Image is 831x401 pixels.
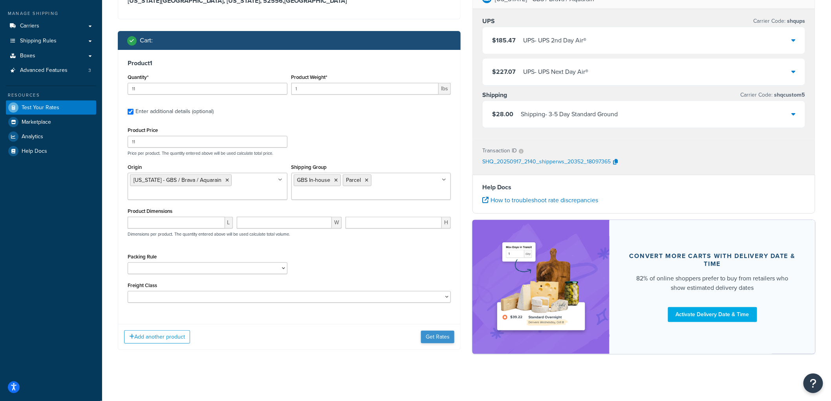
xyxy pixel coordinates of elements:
[346,176,361,184] span: Parcel
[754,16,805,27] p: Carrier Code:
[140,37,153,44] h2: Cart :
[804,374,823,393] button: Open Resource Center
[492,36,516,45] span: $185.47
[128,109,134,115] input: Enter additional details (optional)
[6,63,96,78] li: Advanced Features
[6,144,96,158] a: Help Docs
[741,90,805,101] p: Carrier Code:
[128,254,157,260] label: Packing Rule
[6,130,96,144] a: Analytics
[291,164,327,170] label: Shipping Group
[22,119,51,126] span: Marketplace
[521,109,618,120] div: Shipping - 3-5 Day Standard Ground
[128,74,148,80] label: Quantity*
[291,83,439,95] input: 0.00
[22,148,47,155] span: Help Docs
[134,176,221,184] span: [US_STATE] - GBS / Brava / Aquarain
[6,101,96,115] a: Test Your Rates
[523,35,586,46] div: UPS - UPS 2nd Day Air®
[20,67,68,74] span: Advanced Features
[291,74,328,80] label: Product Weight*
[482,196,598,205] a: How to troubleshoot rate discrepancies
[22,134,43,140] span: Analytics
[439,83,451,95] span: lbs
[482,183,805,192] h4: Help Docs
[128,59,451,67] h3: Product 1
[421,331,454,343] button: Get Rates
[128,83,287,95] input: 0.0
[6,63,96,78] a: Advanced Features3
[442,217,451,229] span: H
[492,232,590,342] img: feature-image-ddt-36eae7f7280da8017bfb280eaccd9c446f90b1fe08728e4019434db127062ab4.png
[482,17,495,25] h3: UPS
[88,67,91,74] span: 3
[773,91,805,99] span: shqcustom5
[128,164,142,170] label: Origin
[332,217,342,229] span: W
[128,208,172,214] label: Product Dimensions
[482,145,517,156] p: Transaction ID
[668,307,757,322] a: Activate Delivery Date & Time
[126,231,290,237] p: Dimensions per product. The quantity entered above will be used calculate total volume.
[523,66,588,77] div: UPS - UPS Next Day Air®
[20,53,35,59] span: Boxes
[20,38,57,44] span: Shipping Rules
[20,23,39,29] span: Carriers
[492,110,513,119] span: $28.00
[128,282,157,288] label: Freight Class
[6,115,96,129] a: Marketplace
[482,91,507,99] h3: Shipping
[6,10,96,17] div: Manage Shipping
[6,92,96,99] div: Resources
[126,150,453,156] p: Price per product. The quantity entered above will be used calculate total price.
[786,17,805,25] span: shqups
[628,252,796,268] div: Convert more carts with delivery date & time
[6,19,96,33] a: Carriers
[124,330,190,344] button: Add another product
[225,217,233,229] span: L
[482,156,611,168] p: SHQ_20250917_2140_shipperws_20352_18097365
[628,274,796,293] div: 82% of online shoppers prefer to buy from retailers who show estimated delivery dates
[22,104,59,111] span: Test Your Rates
[492,67,516,76] span: $227.07
[128,127,158,133] label: Product Price
[135,106,214,117] div: Enter additional details (optional)
[6,34,96,48] a: Shipping Rules
[297,176,331,184] span: GBS In-house
[6,49,96,63] a: Boxes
